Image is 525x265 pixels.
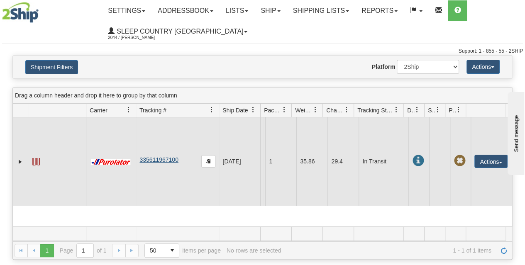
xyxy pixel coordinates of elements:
[412,155,424,167] span: In Transit
[151,0,220,21] a: Addressbook
[357,106,393,114] span: Tracking Status
[277,103,291,117] a: Packages filter column settings
[452,103,466,117] a: Pickup Status filter column settings
[139,156,178,163] a: 335611967100
[139,106,166,114] span: Tracking #
[90,106,107,114] span: Carrier
[428,106,435,114] span: Shipment Issues
[219,117,260,206] td: [DATE]
[40,244,54,257] span: Page 1
[2,48,523,55] div: Support: 1 - 855 - 55 - 2SHIP
[90,159,132,165] img: 11 - Purolator
[296,117,327,206] td: 35.86
[287,0,355,21] a: Shipping lists
[32,154,40,168] a: Label
[260,117,263,206] td: Sleep Country [GEOGRAPHIC_DATA] Shipping department [GEOGRAPHIC_DATA] [GEOGRAPHIC_DATA] Brampton ...
[108,34,170,42] span: 2044 / [PERSON_NAME]
[497,244,510,257] a: Refresh
[287,247,491,254] span: 1 - 1 of 1 items
[326,106,344,114] span: Charge
[150,246,161,255] span: 50
[25,60,78,74] button: Shipment Filters
[295,106,313,114] span: Weight
[102,21,254,42] a: Sleep Country [GEOGRAPHIC_DATA] 2044 / [PERSON_NAME]
[308,103,322,117] a: Weight filter column settings
[254,0,286,21] a: Ship
[144,243,179,258] span: Page sizes drop down
[264,106,281,114] span: Packages
[327,117,359,206] td: 29.4
[355,0,404,21] a: Reports
[359,117,408,206] td: In Transit
[16,158,24,166] a: Expand
[372,63,396,71] label: Platform
[265,117,296,206] td: 1
[466,60,500,74] button: Actions
[122,103,136,117] a: Carrier filter column settings
[6,7,77,13] div: Send message
[13,88,512,104] div: grid grouping header
[227,247,281,254] div: No rows are selected
[220,0,254,21] a: Lists
[339,103,354,117] a: Charge filter column settings
[166,244,179,257] span: select
[144,243,221,258] span: items per page
[205,103,219,117] a: Tracking # filter column settings
[410,103,424,117] a: Delivery Status filter column settings
[102,0,151,21] a: Settings
[389,103,403,117] a: Tracking Status filter column settings
[2,2,39,23] img: logo2044.jpg
[77,244,93,257] input: Page 1
[506,90,524,175] iframe: chat widget
[454,155,465,167] span: Pickup Not Assigned
[60,243,107,258] span: Page of 1
[201,155,215,168] button: Copy to clipboard
[474,155,508,168] button: Actions
[246,103,260,117] a: Ship Date filter column settings
[115,28,243,35] span: Sleep Country [GEOGRAPHIC_DATA]
[407,106,414,114] span: Delivery Status
[263,117,265,206] td: [PERSON_NAME] [PERSON_NAME] CA ON MISSISSAUGA L4W 3S2
[222,106,248,114] span: Ship Date
[431,103,445,117] a: Shipment Issues filter column settings
[449,106,456,114] span: Pickup Status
